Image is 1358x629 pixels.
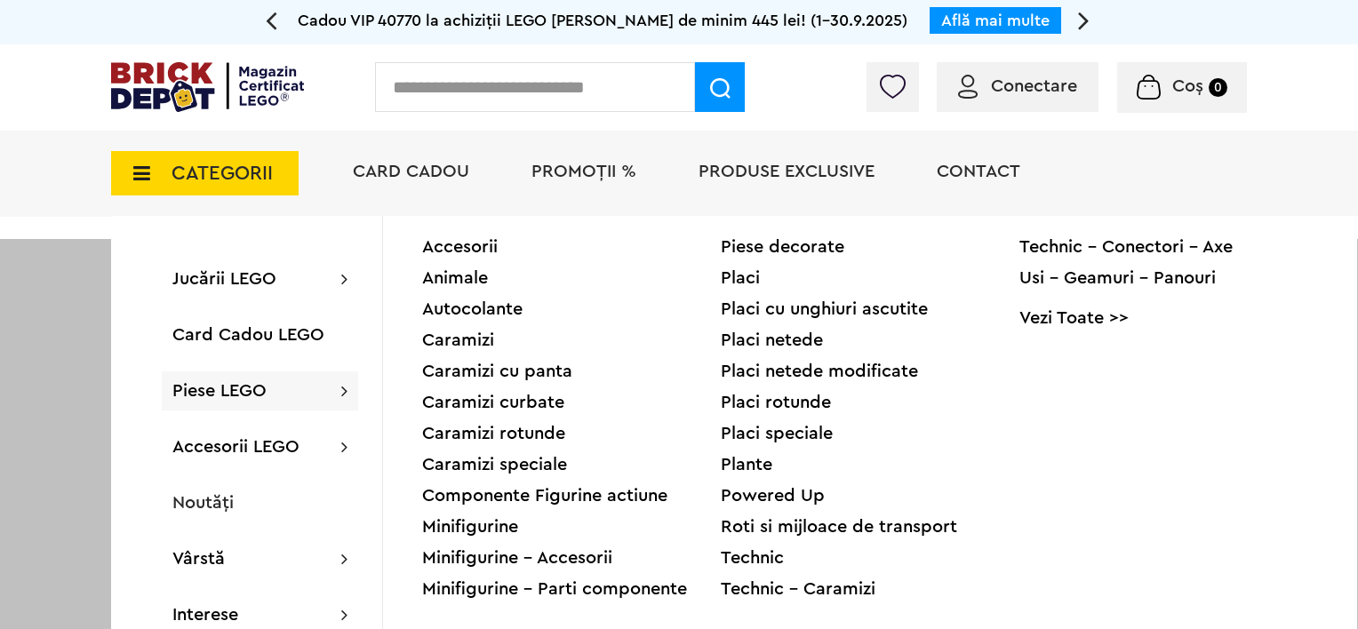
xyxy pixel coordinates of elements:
span: CATEGORII [172,163,273,183]
a: Accesorii [422,238,721,256]
a: Technic - Conectori - Axe [1019,238,1318,256]
a: Află mai multe [941,12,1050,28]
a: Placi [721,269,1019,287]
a: PROMOȚII % [531,163,636,180]
a: Piese decorate [721,238,1019,256]
a: Jucării LEGO [172,270,276,288]
a: Usi - Geamuri - Panouri [1019,269,1318,287]
span: Cadou VIP 40770 la achiziții LEGO [PERSON_NAME] de minim 445 lei! (1-30.9.2025) [298,12,907,28]
small: 0 [1209,78,1227,97]
a: Contact [937,163,1020,180]
a: Produse exclusive [699,163,875,180]
span: Coș [1172,77,1203,95]
a: Animale [422,269,721,287]
a: Conectare [958,77,1077,95]
a: Card Cadou [353,163,469,180]
span: Conectare [991,77,1077,95]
